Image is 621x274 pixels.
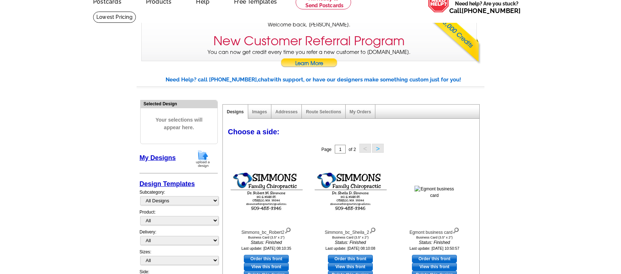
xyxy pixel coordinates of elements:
[244,263,289,271] a: View this front
[449,7,521,14] span: Call
[226,239,306,246] i: Status: Finished
[328,263,373,271] a: View this front
[139,189,218,209] div: Subcategory:
[349,147,356,152] span: of 2
[226,226,306,236] div: Simmons_bc_Robert2
[284,226,291,234] img: view design details
[228,128,279,136] span: Choose a side:
[280,58,338,69] a: Learn More
[310,236,390,239] div: Business Card (3.5" x 2")
[275,109,297,114] a: Addresses
[359,144,371,153] button: <
[244,255,289,263] a: use this design
[310,169,390,215] img: Simmons_bc_Sheila_2
[412,263,457,271] a: View this front
[321,147,332,152] span: Page
[306,109,341,114] a: Route Selections
[412,255,457,263] a: use this design
[252,109,267,114] a: Images
[369,226,376,234] img: view design details
[193,149,212,168] img: upload-design
[213,34,405,49] h3: New Customer Referral Program
[462,7,521,14] a: [PHONE_NUMBER]
[350,109,371,114] a: My Orders
[310,239,390,246] i: Status: Finished
[395,239,474,246] i: Status: Finished
[227,109,244,114] a: Designs
[395,226,474,236] div: Egmont business card
[166,76,484,84] div: Need Help? call [PHONE_NUMBER], with support, or have our designers make something custom just fo...
[325,246,375,250] small: Last update: [DATE] 08:10:08
[453,226,459,234] img: view design details
[226,169,306,215] img: Simmons_bc_Robert2
[476,106,621,274] iframe: LiveChat chat widget
[141,100,217,107] div: Selected Design
[139,180,195,187] a: Design Templates
[139,209,218,229] div: Product:
[310,226,390,236] div: Simmons_bc_Sheila_2
[139,229,218,249] div: Delivery:
[139,154,176,161] a: My Designs
[372,144,384,153] button: >
[268,21,350,29] span: Welcome back, [PERSON_NAME].
[146,109,212,139] span: Your selections will appear here.
[226,236,306,239] div: Business Card (3.5" x 2")
[142,49,476,69] p: You can now get credit every time you refer a new customer to [DOMAIN_NAME].
[409,246,459,250] small: Last update: [DATE] 10:50:57
[139,249,218,269] div: Sizes:
[395,236,474,239] div: Business Card (3.5" x 2")
[258,76,270,83] span: chat
[328,255,373,263] a: use this design
[414,186,454,199] img: Egmont business card
[241,246,291,250] small: Last update: [DATE] 08:10:35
